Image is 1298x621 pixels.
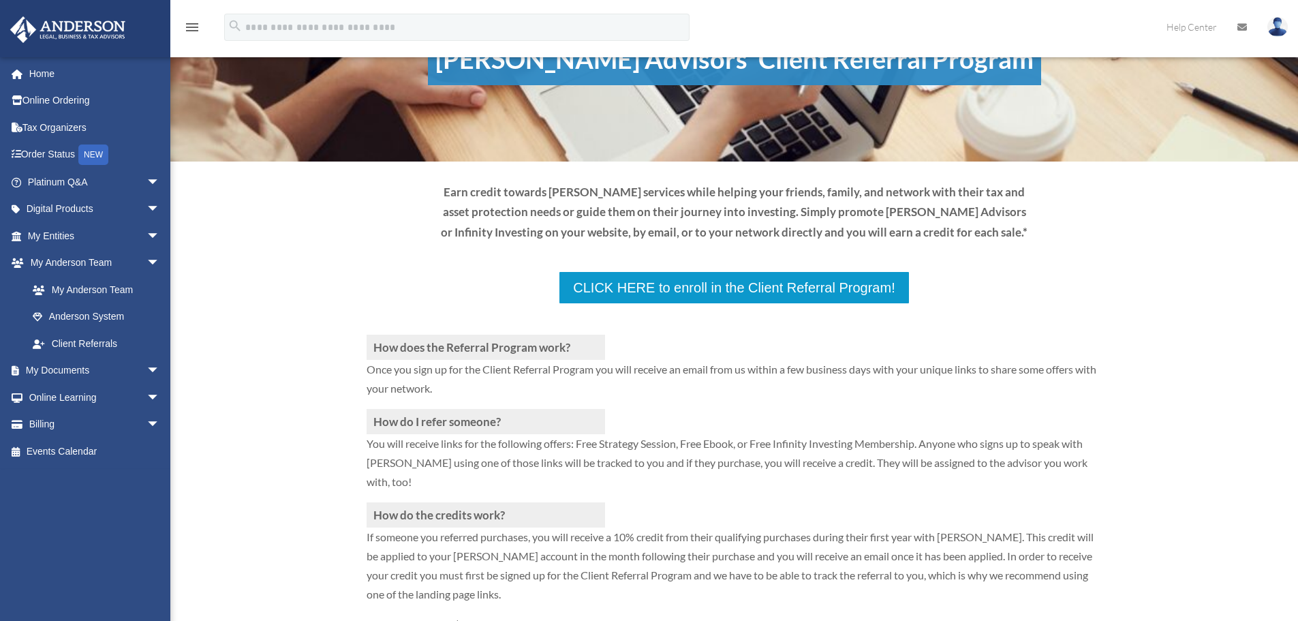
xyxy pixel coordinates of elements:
[10,141,181,169] a: Order StatusNEW
[367,360,1102,409] p: Once you sign up for the Client Referral Program you will receive an email from us within a few b...
[228,18,243,33] i: search
[146,196,174,224] span: arrow_drop_down
[428,32,1041,85] h1: [PERSON_NAME] Advisors’ Client Referral Program
[10,168,181,196] a: Platinum Q&Aarrow_drop_down
[19,276,181,303] a: My Anderson Team
[78,145,108,165] div: NEW
[440,182,1029,243] p: Earn credit towards [PERSON_NAME] services while helping your friends, family, and network with t...
[367,528,1102,615] p: If someone you referred purchases, you will receive a 10% credit from their qualifying purchases ...
[558,271,910,305] a: CLICK HERE to enroll in the Client Referral Program!
[10,411,181,438] a: Billingarrow_drop_down
[10,438,181,465] a: Events Calendar
[10,384,181,411] a: Online Learningarrow_drop_down
[146,249,174,277] span: arrow_drop_down
[146,168,174,196] span: arrow_drop_down
[146,411,174,439] span: arrow_drop_down
[367,409,605,434] h3: How do I refer someone?
[10,196,181,223] a: Digital Productsarrow_drop_down
[367,335,605,360] h3: How does the Referral Program work?
[367,434,1102,502] p: You will receive links for the following offers: Free Strategy Session, Free Ebook, or Free Infin...
[10,114,181,141] a: Tax Organizers
[1267,17,1288,37] img: User Pic
[10,60,181,87] a: Home
[146,384,174,412] span: arrow_drop_down
[10,222,181,249] a: My Entitiesarrow_drop_down
[19,303,181,331] a: Anderson System
[10,87,181,115] a: Online Ordering
[10,249,181,277] a: My Anderson Teamarrow_drop_down
[367,502,605,528] h3: How do the credits work?
[184,24,200,35] a: menu
[6,16,129,43] img: Anderson Advisors Platinum Portal
[10,357,181,384] a: My Documentsarrow_drop_down
[146,222,174,250] span: arrow_drop_down
[19,330,174,357] a: Client Referrals
[146,357,174,385] span: arrow_drop_down
[184,19,200,35] i: menu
